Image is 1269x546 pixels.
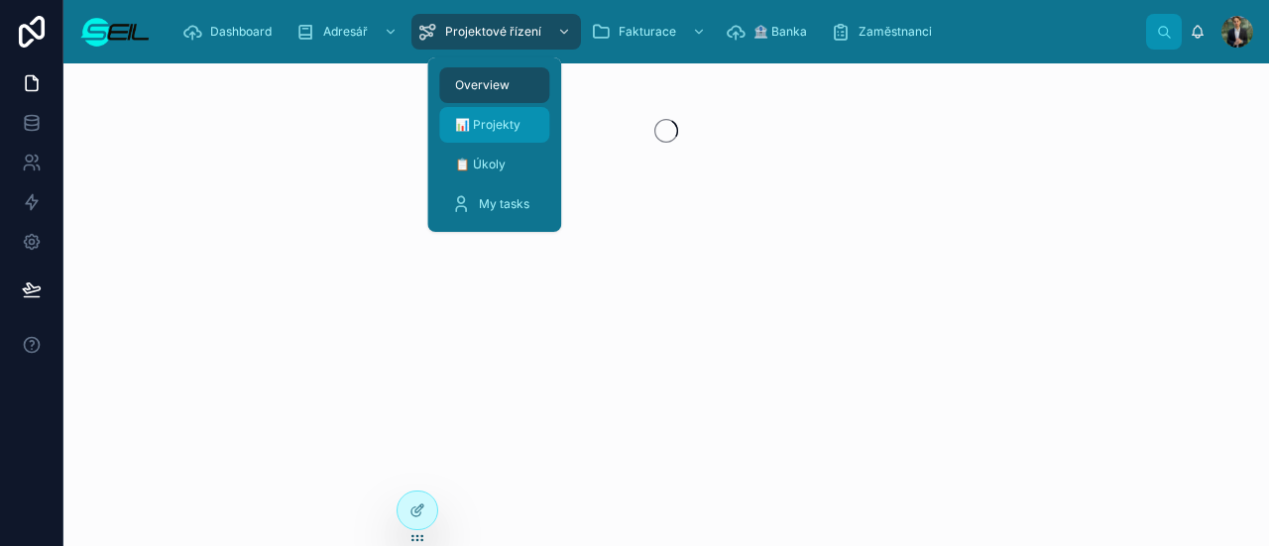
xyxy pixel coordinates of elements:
span: Projektové řízení [445,24,541,40]
span: Fakturace [619,24,676,40]
a: My tasks [439,186,549,222]
span: Dashboard [210,24,272,40]
span: Adresář [323,24,368,40]
a: 🏦 Banka [720,14,821,50]
img: App logo [79,16,151,48]
a: Dashboard [176,14,286,50]
span: Overview [455,77,510,93]
span: 🏦 Banka [753,24,807,40]
a: Zaměstnanci [825,14,946,50]
a: Projektové řízení [411,14,581,50]
span: Zaměstnanci [859,24,932,40]
span: My tasks [479,196,529,212]
span: 📋 Úkoly [455,157,506,172]
div: scrollable content [167,10,1146,54]
a: 📊 Projekty [439,107,549,143]
a: 📋 Úkoly [439,147,549,182]
a: Adresář [289,14,407,50]
span: 📊 Projekty [455,117,520,133]
a: Fakturace [585,14,716,50]
a: Overview [439,67,549,103]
